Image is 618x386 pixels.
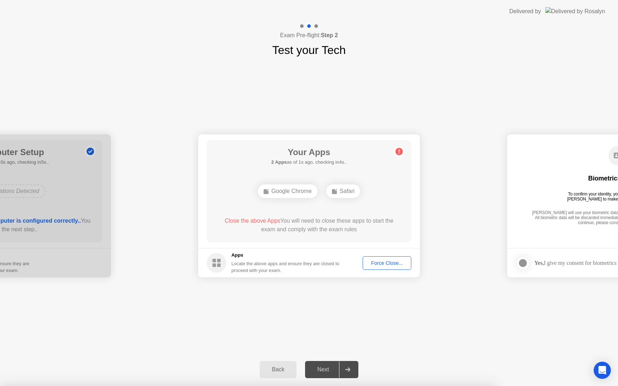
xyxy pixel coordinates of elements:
b: 2 Apps [271,159,287,165]
span: Close the above Apps [225,218,280,224]
div: Google Chrome [258,184,318,198]
div: Delivered by [509,7,541,16]
strong: Yes, [534,260,544,266]
div: Back [262,366,294,373]
div: Open Intercom Messenger [594,362,611,379]
b: Step 2 [321,32,338,38]
h5: Apps [231,252,340,259]
div: Locate the above apps and ensure they are closed to proceed with your exam. [231,260,340,274]
h1: Test your Tech [272,41,346,59]
h4: Exam Pre-flight: [280,31,338,40]
img: Delivered by Rosalyn [545,7,605,15]
div: Force Close... [365,260,409,266]
div: Safari [326,184,360,198]
h1: Your Apps [271,146,347,159]
h5: as of 1s ago, checking in4s.. [271,159,347,166]
div: You will need to close these apps to start the exam and comply with the exam rules [217,217,401,234]
div: Next [307,366,339,373]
